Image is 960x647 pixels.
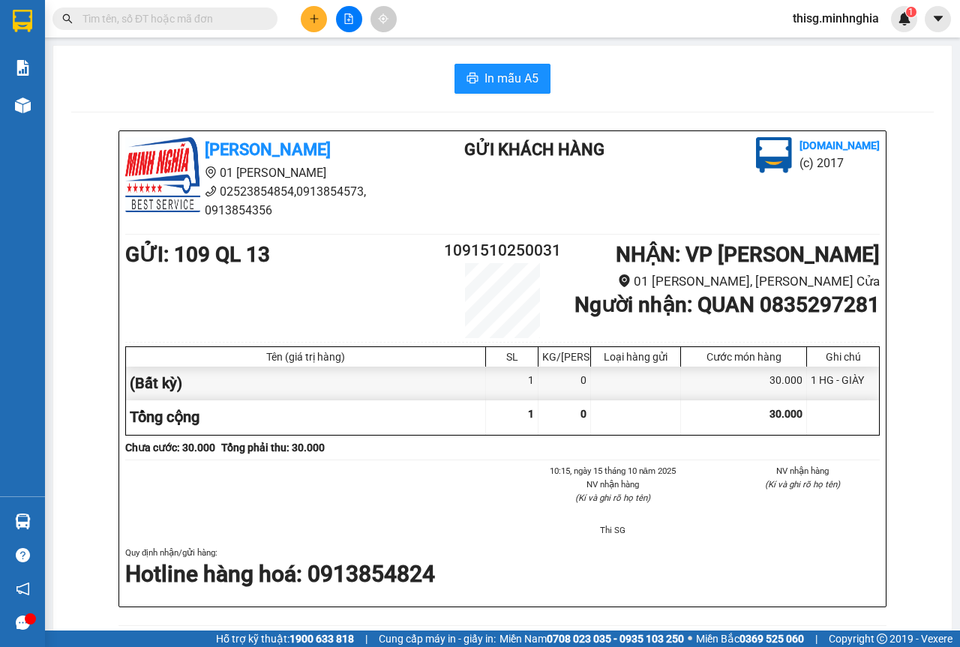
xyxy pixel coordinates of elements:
li: NV nhận hàng [726,464,880,478]
li: (c) 2017 [799,154,880,172]
span: file-add [343,13,354,24]
img: solution-icon [15,60,31,76]
span: In mẫu A5 [484,69,538,88]
span: Cung cấp máy in - giấy in: [379,631,496,647]
div: 1 HG - GIÀY [807,367,879,400]
img: logo.jpg [756,137,792,173]
div: 0 [538,367,591,400]
span: copyright [877,634,887,644]
span: thisg.minhnghia [781,9,891,28]
span: question-circle [16,548,30,562]
span: phone [205,185,217,197]
div: 30.000 [681,367,807,400]
span: caret-down [931,12,945,25]
div: Tên (giá trị hàng) [130,351,481,363]
span: 0 [580,408,586,420]
span: Tổng cộng [130,408,199,426]
b: GỬI : 109 QL 13 [125,242,270,267]
span: notification [16,582,30,596]
div: SL [490,351,534,363]
img: icon-new-feature [898,12,911,25]
button: file-add [336,6,362,32]
img: logo-vxr [13,10,32,32]
strong: Hotline hàng hoá: 0913854824 [125,561,435,587]
li: 02523854854,0913854573, 0913854356 [125,182,404,220]
sup: 1 [906,7,916,17]
div: 1 [486,367,538,400]
span: aim [378,13,388,24]
b: Chưa cước : 30.000 [125,442,215,454]
li: Thi SG [535,523,690,537]
div: Quy định nhận/gửi hàng : [125,546,880,590]
span: Miền Bắc [696,631,804,647]
li: 01 [PERSON_NAME] [7,33,286,52]
b: [DOMAIN_NAME] [799,139,880,151]
span: message [16,616,30,630]
span: environment [86,36,98,48]
div: (Bất kỳ) [126,367,486,400]
li: 02523854854,0913854573, 0913854356 [7,52,286,89]
h2: 1091510250031 [439,238,565,263]
span: | [815,631,817,647]
b: [PERSON_NAME] [86,10,212,28]
li: 10:15, ngày 15 tháng 10 năm 2025 [535,464,690,478]
b: Người nhận : QUAN 0835297281 [574,292,880,317]
span: printer [466,72,478,86]
div: Ghi chú [811,351,875,363]
div: Loại hàng gửi [595,351,676,363]
span: ⚪️ [688,636,692,642]
span: environment [618,274,631,287]
strong: 1900 633 818 [289,633,354,645]
b: [PERSON_NAME] [205,140,331,159]
input: Tìm tên, số ĐT hoặc mã đơn [82,10,259,27]
span: search [62,13,73,24]
img: logo.jpg [125,137,200,212]
strong: 0369 525 060 [739,633,804,645]
i: (Kí và ghi rõ họ tên) [575,493,650,503]
strong: 0708 023 035 - 0935 103 250 [547,633,684,645]
span: | [365,631,367,647]
button: aim [370,6,397,32]
li: 01 [PERSON_NAME], [PERSON_NAME] Cửa [565,271,880,292]
div: Cước món hàng [685,351,802,363]
span: phone [86,55,98,67]
span: 1 [528,408,534,420]
span: 1 [908,7,913,17]
b: Tổng phải thu: 30.000 [221,442,325,454]
button: printerIn mẫu A5 [454,64,550,94]
img: logo.jpg [7,7,82,82]
span: plus [309,13,319,24]
b: Gửi khách hàng [464,140,604,159]
button: plus [301,6,327,32]
i: (Kí và ghi rõ họ tên) [765,479,840,490]
span: 30.000 [769,408,802,420]
div: KG/[PERSON_NAME] [542,351,586,363]
b: GỬI : 109 QL 13 [7,112,151,136]
span: environment [205,166,217,178]
img: warehouse-icon [15,514,31,529]
li: NV nhận hàng [535,478,690,491]
button: caret-down [925,6,951,32]
li: 01 [PERSON_NAME] [125,163,404,182]
span: Miền Nam [499,631,684,647]
img: warehouse-icon [15,97,31,113]
b: NHẬN : VP [PERSON_NAME] [616,242,880,267]
span: Hỗ trợ kỹ thuật: [216,631,354,647]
